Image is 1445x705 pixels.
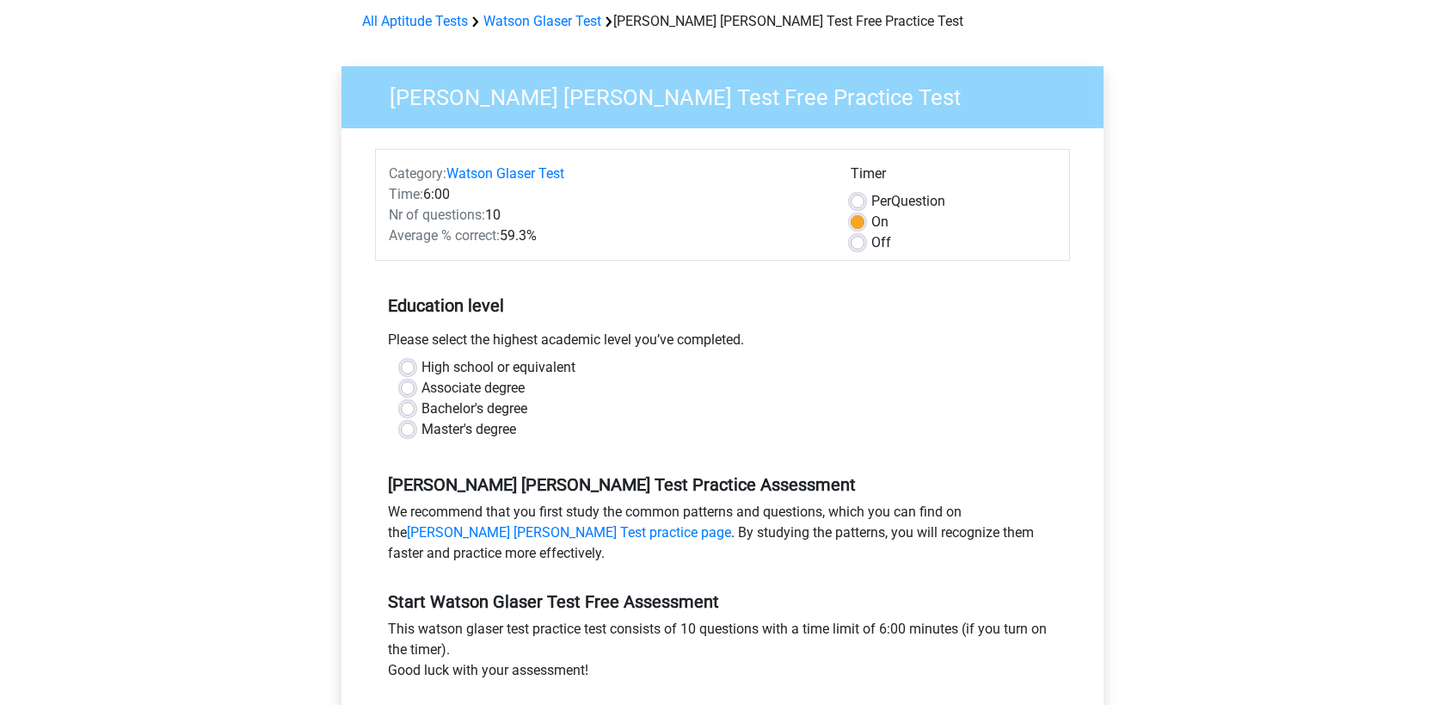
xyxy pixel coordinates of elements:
label: Bachelor's degree [421,399,527,419]
label: Question [871,191,945,212]
a: All Aptitude Tests [362,13,468,29]
div: 59.3% [376,226,838,246]
label: Off [871,232,891,253]
label: Associate degree [421,378,525,399]
span: Category: [389,165,446,182]
span: Time: [389,186,423,202]
a: [PERSON_NAME] [PERSON_NAME] Test practice page [407,524,731,541]
a: Watson Glaser Test [483,13,601,29]
div: 10 [376,205,838,226]
span: Nr of questions: [389,207,485,223]
h5: [PERSON_NAME] [PERSON_NAME] Test Practice Assessment [388,474,1057,495]
div: Timer [851,164,1056,191]
label: On [871,212,889,232]
h5: Education level [388,288,1057,323]
div: Please select the highest academic level you’ve completed. [375,330,1070,357]
span: Per [871,193,891,209]
div: [PERSON_NAME] [PERSON_NAME] Test Free Practice Test [355,11,1090,32]
div: 6:00 [376,184,838,205]
div: This watson glaser test practice test consists of 10 questions with a time limit of 6:00 minutes ... [375,619,1070,688]
label: High school or equivalent [421,357,575,378]
a: Watson Glaser Test [446,165,564,182]
label: Master's degree [421,419,516,440]
h3: [PERSON_NAME] [PERSON_NAME] Test Free Practice Test [369,77,1091,111]
div: We recommend that you first study the common patterns and questions, which you can find on the . ... [375,502,1070,571]
h5: Start Watson Glaser Test Free Assessment [388,591,1057,612]
span: Average % correct: [389,227,500,244]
